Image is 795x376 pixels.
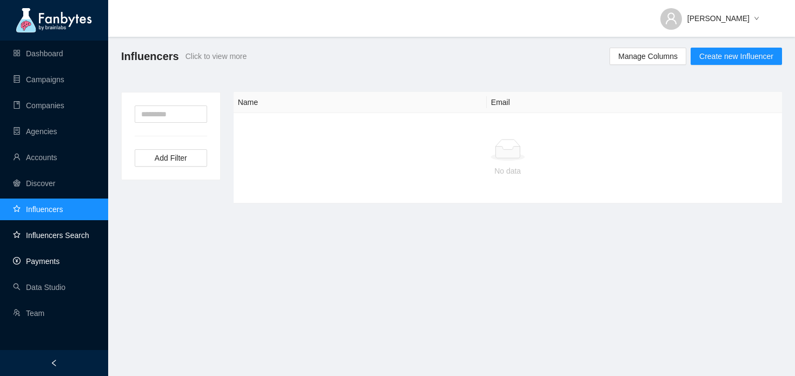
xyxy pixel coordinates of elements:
a: databaseCampaigns [13,75,64,84]
button: [PERSON_NAME]down [652,5,768,23]
th: Name [234,92,487,113]
span: user [665,12,678,25]
a: userAccounts [13,153,57,162]
a: searchData Studio [13,283,65,292]
div: No data [242,165,773,177]
span: [PERSON_NAME] [687,12,750,24]
a: starInfluencers [13,205,63,214]
a: radar-chartDiscover [13,179,55,188]
a: containerAgencies [13,127,57,136]
span: Create new Influencer [699,50,773,62]
button: Create new Influencer [691,48,782,65]
a: pay-circlePayments [13,257,59,266]
a: starInfluencers Search [13,231,89,240]
a: appstoreDashboard [13,49,63,58]
span: Click to view more [186,50,247,62]
th: Email [487,92,782,113]
button: Add Filter [135,149,207,167]
span: Manage Columns [618,50,678,62]
a: bookCompanies [13,101,64,110]
span: Influencers [121,48,179,65]
a: usergroup-addTeam [13,309,44,318]
span: down [754,16,759,22]
button: Manage Columns [609,48,686,65]
span: Add Filter [155,152,187,164]
span: left [50,359,58,367]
